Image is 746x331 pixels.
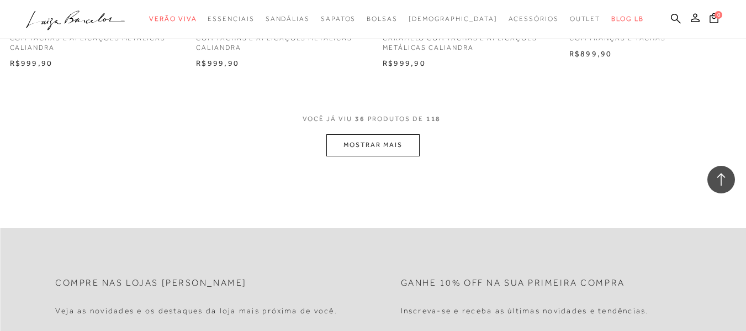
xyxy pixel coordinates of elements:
a: BLOG LB [611,9,643,29]
span: Sapatos [321,15,356,23]
button: 0 [706,12,722,27]
span: Outlet [570,15,601,23]
a: noSubCategoriesText [409,9,498,29]
a: noSubCategoriesText [208,9,254,29]
span: Essenciais [208,15,254,23]
span: R$999,90 [10,59,53,67]
span: Verão Viva [149,15,197,23]
button: MOSTRAR MAIS [326,134,419,156]
a: noSubCategoriesText [570,9,601,29]
span: PRODUTOS DE [368,114,424,124]
h2: Ganhe 10% off na sua primeira compra [401,278,625,288]
a: noSubCategoriesText [149,9,197,29]
span: 0 [715,11,722,19]
span: 36 [355,114,365,135]
a: noSubCategoriesText [321,9,356,29]
h4: Inscreva-se e receba as últimas novidades e tendências. [401,306,649,316]
a: noSubCategoriesText [266,9,310,29]
span: VOCê JÁ VIU [303,114,352,124]
span: BLOG LB [611,15,643,23]
span: R$999,90 [196,59,239,67]
span: 118 [426,114,441,135]
span: Acessórios [509,15,559,23]
span: Bolsas [367,15,398,23]
span: Sandálias [266,15,310,23]
span: [DEMOGRAPHIC_DATA] [409,15,498,23]
a: noSubCategoriesText [509,9,559,29]
span: R$899,90 [569,49,612,58]
h2: Compre nas lojas [PERSON_NAME] [55,278,247,288]
a: noSubCategoriesText [367,9,398,29]
h4: Veja as novidades e os destaques da loja mais próxima de você. [55,306,337,316]
span: R$999,90 [383,59,426,67]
